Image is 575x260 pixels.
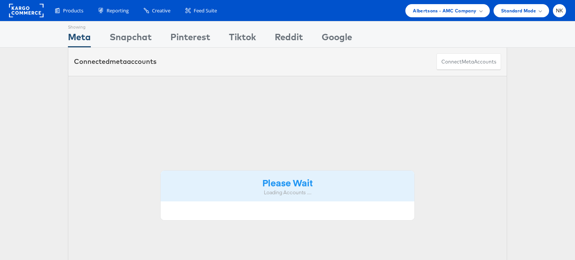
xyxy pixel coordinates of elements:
strong: Please Wait [262,176,313,189]
span: NK [556,8,563,13]
div: Reddit [275,30,303,47]
span: Standard Mode [501,7,536,15]
div: Pinterest [170,30,210,47]
span: Albertsons - AMC Company [413,7,476,15]
button: ConnectmetaAccounts [437,53,501,70]
span: Products [63,7,83,14]
div: Connected accounts [74,57,157,67]
span: meta [462,58,474,65]
div: Google [322,30,352,47]
span: Creative [152,7,170,14]
div: Loading Accounts .... [166,189,409,196]
div: Meta [68,30,91,47]
span: Reporting [107,7,129,14]
div: Snapchat [110,30,152,47]
span: Feed Suite [194,7,217,14]
div: Showing [68,21,91,30]
span: meta [110,57,127,66]
div: Tiktok [229,30,256,47]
